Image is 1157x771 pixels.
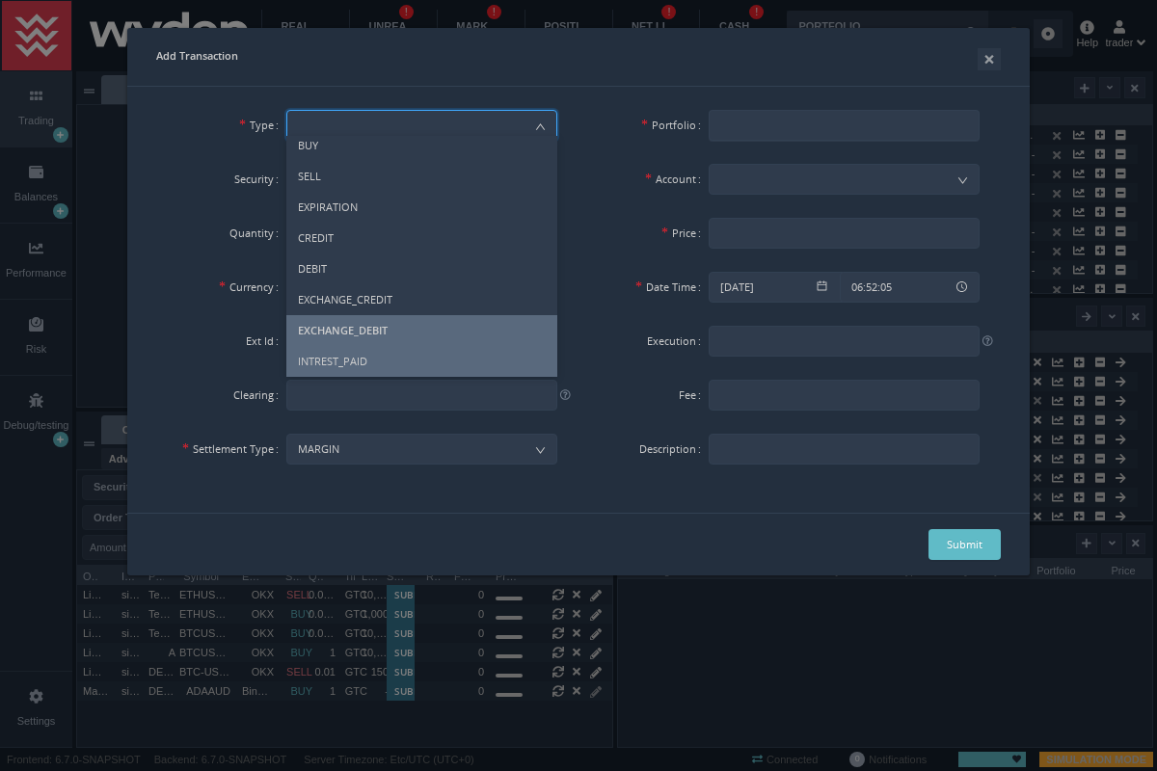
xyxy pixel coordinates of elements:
[957,173,968,186] i: icon: down
[286,161,557,192] li: SELL
[709,272,878,303] input: Select date
[156,322,286,360] label: Ext Id
[286,346,557,377] li: INTREST_PAID
[156,160,286,199] label: Security
[535,120,546,132] i: icon: down
[286,130,557,161] li: BUY
[286,253,557,284] li: DEBIT
[156,106,286,145] label: Type
[578,160,709,199] label: Account
[955,280,969,293] i: icon: clock-circle
[840,272,980,303] input: Select time
[156,268,286,306] label: Currency
[578,214,709,253] label: Price
[578,322,709,360] label: Execution
[578,430,709,468] label: Description
[156,214,286,253] label: Quantity
[286,284,557,315] li: EXCHANGE_CREDIT
[578,106,709,145] label: Portfolio
[928,529,1001,560] button: Submit
[535,443,546,456] i: icon: down
[978,48,1001,70] button: ×
[578,268,709,306] label: Date Time
[298,435,359,464] div: MARGIN
[156,48,1001,70] h5: Add Transaction
[286,192,557,223] li: EXPIRATION
[815,280,828,294] i: icon: calendar
[286,315,557,346] li: EXCHANGE_DEBIT
[578,376,709,414] label: Fee
[286,223,557,253] li: CREDIT
[156,376,286,414] label: Clearing
[156,430,286,468] label: Settlement Type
